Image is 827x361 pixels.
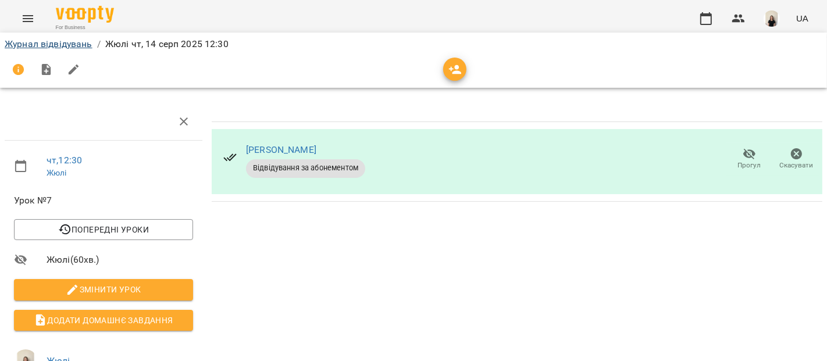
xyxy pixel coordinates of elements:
span: Прогул [738,160,761,170]
span: Урок №7 [14,194,193,208]
a: Жюлі [47,168,67,177]
button: Додати домашнє завдання [14,310,193,331]
button: Прогул [726,143,773,176]
a: [PERSON_NAME] [246,144,316,155]
button: Попередні уроки [14,219,193,240]
button: Змінити урок [14,279,193,300]
span: UA [796,12,808,24]
span: Відвідування за абонементом [246,163,365,173]
img: Voopty Logo [56,6,114,23]
button: UA [792,8,813,29]
span: Змінити урок [23,283,184,296]
button: Скасувати [773,143,820,176]
a: чт , 12:30 [47,155,82,166]
span: For Business [56,24,114,31]
li: / [97,37,101,51]
p: Жюлі чт, 14 серп 2025 12:30 [105,37,229,51]
span: Додати домашнє завдання [23,313,184,327]
img: a3bfcddf6556b8c8331b99a2d66cc7fb.png [764,10,780,27]
span: Жюлі ( 60 хв. ) [47,253,193,267]
span: Попередні уроки [23,223,184,237]
a: Журнал відвідувань [5,38,92,49]
nav: breadcrumb [5,37,822,51]
button: Menu [14,5,42,33]
span: Скасувати [780,160,814,170]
